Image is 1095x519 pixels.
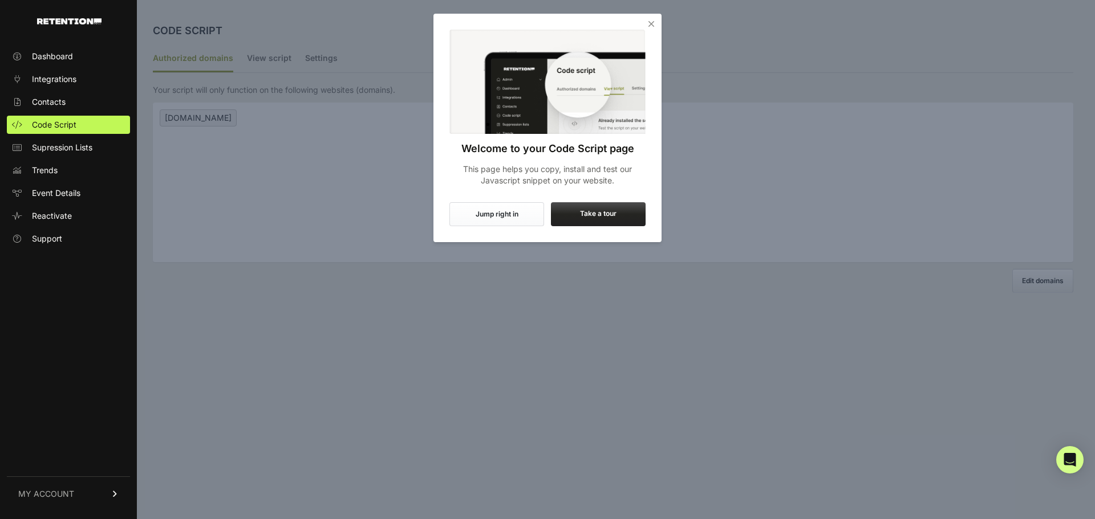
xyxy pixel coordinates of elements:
[7,230,130,248] a: Support
[32,233,62,244] span: Support
[7,47,130,66] a: Dashboard
[32,187,80,199] span: Event Details
[32,165,58,176] span: Trends
[7,184,130,202] a: Event Details
[646,18,657,30] i: Close
[551,202,646,226] label: Take a tour
[7,161,130,179] a: Trends
[7,138,130,157] a: Supression Lists
[18,488,74,500] span: MY ACCOUNT
[32,51,73,62] span: Dashboard
[32,96,66,108] span: Contacts
[32,73,76,85] span: Integrations
[32,142,92,153] span: Supression Lists
[7,70,130,88] a: Integrations
[449,141,646,157] h3: Welcome to your Code Script page
[449,30,646,134] img: Code Script Onboarding
[449,164,646,186] p: This page helps you copy, install and test our Javascript snippet on your website.
[37,18,102,24] img: Retention.com
[32,210,72,222] span: Reactivate
[7,476,130,511] a: MY ACCOUNT
[7,116,130,134] a: Code Script
[7,93,130,111] a: Contacts
[1056,446,1084,473] div: Open Intercom Messenger
[449,202,544,226] button: Jump right in
[7,207,130,225] a: Reactivate
[32,119,76,130] span: Code Script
